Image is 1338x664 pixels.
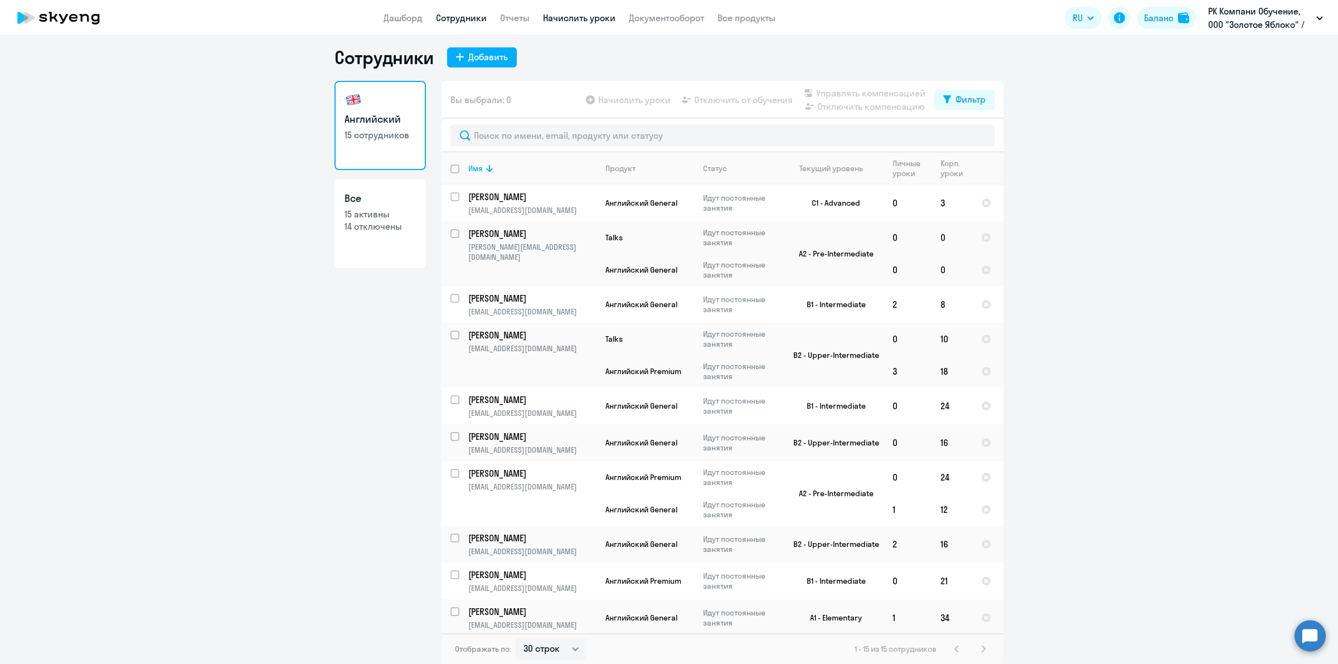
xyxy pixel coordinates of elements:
[468,445,596,455] p: [EMAIL_ADDRESS][DOMAIN_NAME]
[450,124,995,147] input: Поиск по имени, email, продукту или статусу
[605,265,677,275] span: Английский General
[934,90,995,110] button: Фильтр
[468,292,596,304] a: [PERSON_NAME]
[605,539,677,549] span: Английский General
[468,467,594,479] p: [PERSON_NAME]
[468,430,594,443] p: [PERSON_NAME]
[932,286,972,323] td: 8
[345,208,416,220] p: 15 активны
[468,620,596,630] p: [EMAIL_ADDRESS][DOMAIN_NAME]
[884,323,932,355] td: 0
[932,461,972,493] td: 24
[780,563,884,599] td: B1 - Intermediate
[789,163,883,173] div: Текущий уровень
[605,232,623,243] span: Talks
[932,323,972,355] td: 10
[799,163,863,173] div: Текущий уровень
[780,526,884,563] td: B2 - Upper-Intermediate
[605,198,677,208] span: Английский General
[468,329,594,341] p: [PERSON_NAME]
[884,563,932,599] td: 0
[703,294,779,314] p: Идут постоянные занятия
[1208,4,1312,31] p: РК Компани Обучение, ООО "Золотое Яблоко" / Золотое яблоко (Gold Apple)
[605,438,677,448] span: Английский General
[780,286,884,323] td: B1 - Intermediate
[703,260,779,280] p: Идут постоянные занятия
[334,46,434,69] h1: Сотрудники
[1073,11,1083,25] span: RU
[1065,7,1102,29] button: RU
[500,12,530,23] a: Отчеты
[932,599,972,636] td: 34
[605,401,677,411] span: Английский General
[468,569,594,581] p: [PERSON_NAME]
[629,12,704,23] a: Документооборот
[468,292,594,304] p: [PERSON_NAME]
[468,394,594,406] p: [PERSON_NAME]
[884,221,932,254] td: 0
[468,394,596,406] a: [PERSON_NAME]
[334,179,426,268] a: Все15 активны14 отключены
[605,576,681,586] span: Английский Premium
[334,81,426,170] a: Английский15 сотрудников
[932,254,972,286] td: 0
[703,608,779,628] p: Идут постоянные занятия
[605,334,623,344] span: Talks
[468,482,596,492] p: [EMAIL_ADDRESS][DOMAIN_NAME]
[605,366,681,376] span: Английский Premium
[855,644,937,654] span: 1 - 15 из 15 сотрудников
[703,534,779,554] p: Идут постоянные занятия
[468,205,596,215] p: [EMAIL_ADDRESS][DOMAIN_NAME]
[718,12,775,23] a: Все продукты
[345,220,416,232] p: 14 отключены
[941,158,972,178] div: Корп. уроки
[932,387,972,424] td: 24
[884,424,932,461] td: 0
[893,158,931,178] div: Личные уроки
[468,408,596,418] p: [EMAIL_ADDRESS][DOMAIN_NAME]
[436,12,487,23] a: Сотрудники
[703,163,727,173] div: Статус
[468,532,594,544] p: [PERSON_NAME]
[605,505,677,515] span: Английский General
[447,47,517,67] button: Добавить
[468,430,596,443] a: [PERSON_NAME]
[703,361,779,381] p: Идут постоянные занятия
[384,12,423,23] a: Дашборд
[468,191,596,203] a: [PERSON_NAME]
[703,571,779,591] p: Идут постоянные занятия
[468,191,594,203] p: [PERSON_NAME]
[884,526,932,563] td: 2
[605,472,681,482] span: Английский Premium
[1178,12,1189,23] img: balance
[884,254,932,286] td: 0
[932,563,972,599] td: 21
[468,546,596,556] p: [EMAIL_ADDRESS][DOMAIN_NAME]
[703,500,779,520] p: Идут постоянные занятия
[703,396,779,416] p: Идут постоянные занятия
[703,433,779,453] p: Идут постоянные занятия
[605,163,636,173] div: Продукт
[780,185,884,221] td: C1 - Advanced
[1144,11,1174,25] div: Баланс
[345,129,416,141] p: 15 сотрудников
[468,242,596,262] p: [PERSON_NAME][EMAIL_ADDRESS][DOMAIN_NAME]
[703,467,779,487] p: Идут постоянные занятия
[1137,7,1196,29] button: Балансbalance
[780,387,884,424] td: B1 - Intermediate
[468,605,596,618] a: [PERSON_NAME]
[884,286,932,323] td: 2
[780,221,884,286] td: A2 - Pre-Intermediate
[345,191,416,206] h3: Все
[605,613,677,623] span: Английский General
[468,329,596,341] a: [PERSON_NAME]
[345,91,362,109] img: english
[468,163,483,173] div: Имя
[884,355,932,387] td: 3
[780,599,884,636] td: A1 - Elementary
[468,569,596,581] a: [PERSON_NAME]
[884,599,932,636] td: 1
[605,299,677,309] span: Английский General
[468,583,596,593] p: [EMAIL_ADDRESS][DOMAIN_NAME]
[932,185,972,221] td: 3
